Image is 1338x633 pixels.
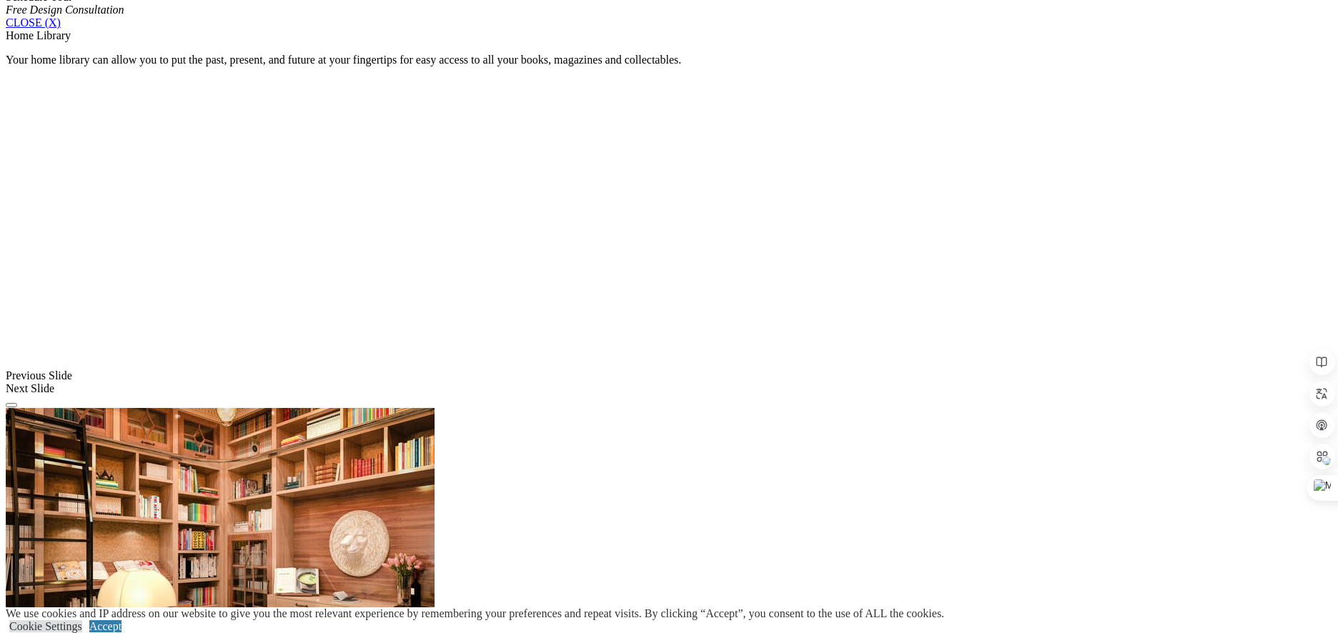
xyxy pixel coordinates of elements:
[6,382,1332,395] div: Next Slide
[89,620,122,632] a: Accept
[6,607,944,620] div: We use cookies and IP address on our website to give you the most relevant experience by remember...
[6,54,1332,66] p: Your home library can allow you to put the past, present, and future at your fingertips for easy ...
[6,16,61,29] a: CLOSE (X)
[6,29,71,41] span: Home Library
[6,403,17,407] button: Click here to pause slide show
[9,620,82,632] a: Cookie Settings
[6,369,1332,382] div: Previous Slide
[6,4,124,16] em: Free Design Consultation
